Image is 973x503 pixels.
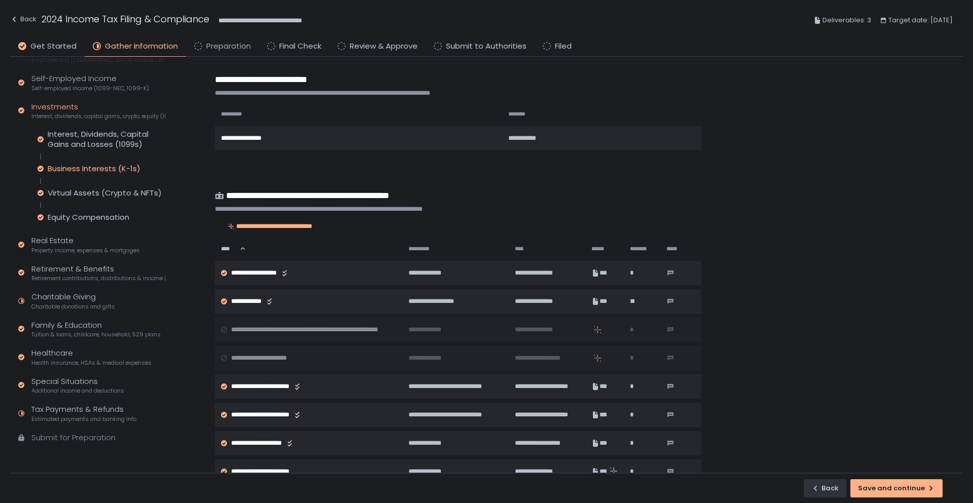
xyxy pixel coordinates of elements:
[31,112,166,120] span: Interest, dividends, capital gains, crypto, equity (1099s, K-1s)
[31,347,152,367] div: Healthcare
[31,56,166,64] span: Employee and [DEMOGRAPHIC_DATA] income (W-2s)
[48,164,140,174] div: Business Interests (K-1s)
[31,415,136,423] span: Estimated payments and banking info
[31,85,149,92] span: Self-employed income (1099-NEC, 1099-K)
[31,404,136,423] div: Tax Payments & Refunds
[446,41,527,52] span: Submit to Authorities
[31,263,166,283] div: Retirement & Benefits
[48,188,162,198] div: Virtual Assets (Crypto & NFTs)
[822,14,871,26] span: Deliverables: 3
[31,320,161,339] div: Family & Education
[31,235,140,254] div: Real Estate
[48,212,129,222] div: Equity Compensation
[206,41,251,52] span: Preparation
[10,12,36,29] button: Back
[105,41,178,52] span: Gather Information
[48,129,166,149] div: Interest, Dividends, Capital Gains and Losses (1099s)
[858,484,935,493] div: Save and continue
[31,73,149,92] div: Self-Employed Income
[31,432,116,444] div: Submit for Preparation
[31,275,166,282] span: Retirement contributions, distributions & income (1099-R, 5498)
[31,331,161,338] span: Tuition & loans, childcare, household, 529 plans
[10,13,36,25] div: Back
[279,41,321,52] span: Final Check
[30,41,77,52] span: Get Started
[31,359,152,367] span: Health insurance, HSAs & medical expenses
[804,479,846,497] button: Back
[31,247,140,254] span: Property income, expenses & mortgages
[31,101,166,121] div: Investments
[42,12,209,26] h1: 2024 Income Tax Filing & Compliance
[31,291,115,311] div: Charitable Giving
[350,41,418,52] span: Review & Approve
[31,303,115,311] span: Charitable donations and gifts
[811,484,839,493] div: Back
[31,376,124,395] div: Special Situations
[555,41,572,52] span: Filed
[31,387,124,395] span: Additional income and deductions
[888,14,953,26] span: Target date: [DATE]
[850,479,943,497] button: Save and continue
